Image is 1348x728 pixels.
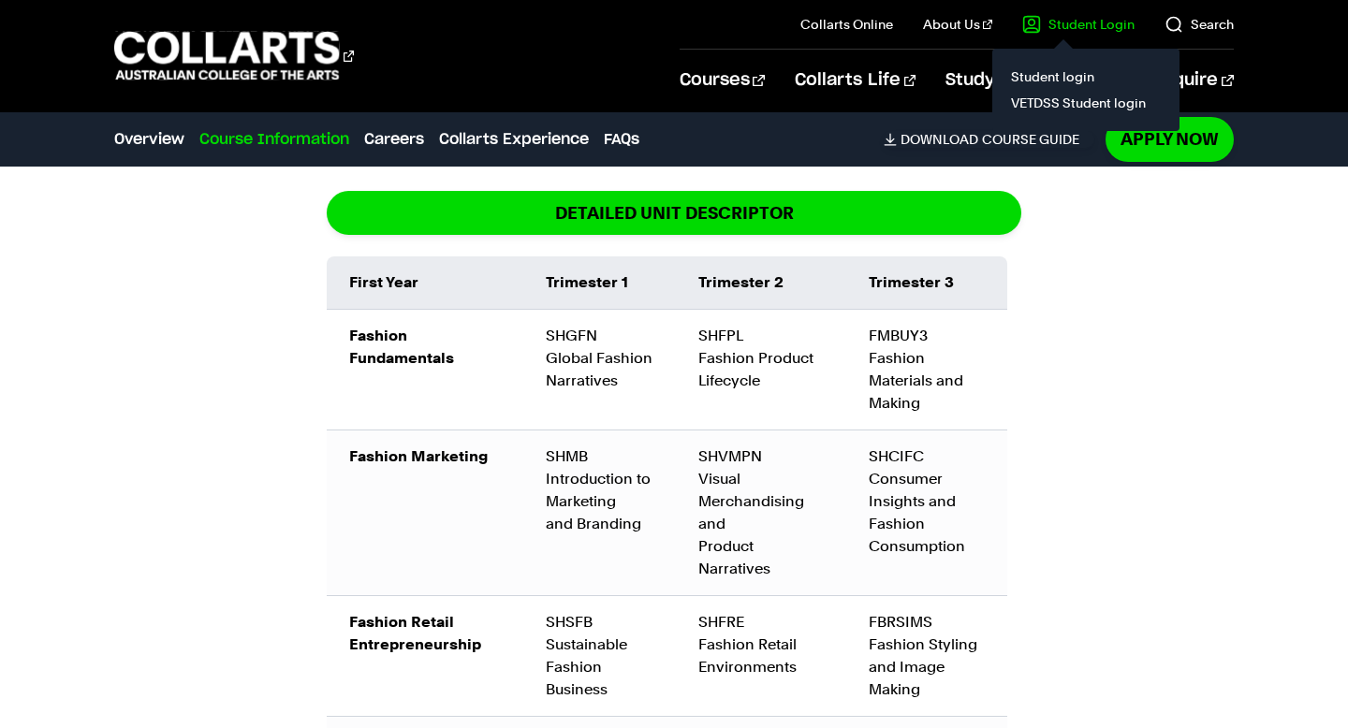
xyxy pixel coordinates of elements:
[923,15,992,34] a: About Us
[698,611,824,678] div: SHFRE Fashion Retail Environments
[800,15,893,34] a: Collarts Online
[523,256,676,310] td: Trimester 1
[884,131,1094,148] a: DownloadCourse Guide
[676,309,846,430] td: SHFPL Fashion Product Lifecycle
[349,327,454,367] strong: Fashion Fundamentals
[680,50,765,111] a: Courses
[364,128,424,151] a: Careers
[349,613,481,653] strong: Fashion Retail Entrepreneurship
[1165,15,1234,34] a: Search
[869,445,985,558] div: SHCIFC Consumer Insights and Fashion Consumption
[439,128,589,151] a: Collarts Experience
[1106,117,1234,161] a: Apply Now
[846,256,1007,310] td: Trimester 3
[546,445,653,535] div: SHMB Introduction to Marketing and Branding
[349,447,488,465] strong: Fashion Marketing
[523,309,676,430] td: SHGFN Global Fashion Narratives
[676,256,846,310] td: Trimester 2
[901,131,978,148] span: Download
[869,611,985,701] div: FBRSIMS Fashion Styling and Image Making
[546,611,653,701] div: SHSFB Sustainable Fashion Business
[199,128,349,151] a: Course Information
[945,50,1121,111] a: Study Information
[114,29,354,82] div: Go to homepage
[698,445,824,580] div: SHVMPN Visual Merchandising and Product Narratives
[1007,64,1165,90] a: Student login
[1007,90,1165,116] a: VETDSS Student login
[327,191,1021,235] a: DETAILED UNIT DESCRIPTOR
[795,50,916,111] a: Collarts Life
[327,256,523,310] td: First Year
[846,309,1007,430] td: FMBUY3 Fashion Materials and Making
[114,128,184,151] a: Overview
[1151,50,1233,111] a: Enquire
[604,128,639,151] a: FAQs
[1022,15,1135,34] a: Student Login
